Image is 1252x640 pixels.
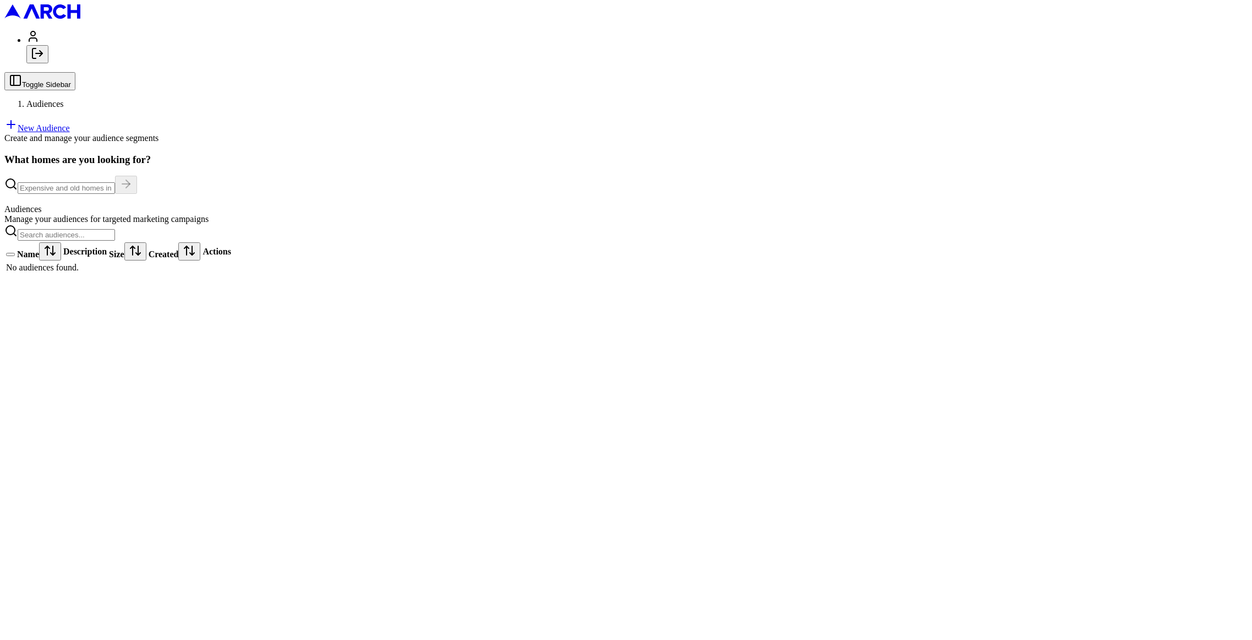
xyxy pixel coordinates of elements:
button: Toggle Sidebar [4,72,75,90]
th: Description [63,242,107,261]
button: Log out [26,45,48,63]
a: New Audience [4,123,70,133]
div: Manage your audiences for targeted marketing campaigns [4,214,1248,224]
div: Created [149,242,201,261]
div: Size [109,242,146,261]
div: Create and manage your audience segments [4,133,1248,143]
h3: What homes are you looking for? [4,154,1248,166]
span: Audiences [26,99,64,109]
div: Audiences [4,204,1248,214]
td: No audiences found. [6,262,232,273]
nav: breadcrumb [4,99,1248,109]
span: Toggle Sidebar [22,80,71,89]
th: Actions [202,242,232,261]
input: Expensive and old homes in greater SF Bay Area [18,182,115,194]
div: Name [17,242,61,261]
input: Search audiences... [18,229,115,241]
